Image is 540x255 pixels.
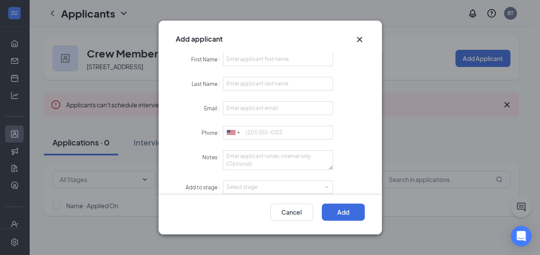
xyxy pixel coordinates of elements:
input: Last Name [223,77,333,91]
div: United States: +1 [223,126,243,140]
button: Close [354,34,365,45]
input: (201) 555-0123 [223,126,333,140]
textarea: Notes [223,150,333,170]
input: Email [223,101,333,115]
div: Select stage [226,183,326,191]
input: First Name [223,52,333,66]
label: Add to stage [186,184,223,191]
label: Notes [202,154,223,161]
svg: Cross [354,34,365,45]
label: Last Name [192,81,223,87]
h3: Add applicant [176,34,223,44]
div: Open Intercom Messenger [511,226,531,246]
label: First Name [191,56,223,63]
label: Phone [201,130,223,136]
button: Cancel [270,203,313,221]
label: Email [204,105,223,112]
button: Add [322,203,365,221]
